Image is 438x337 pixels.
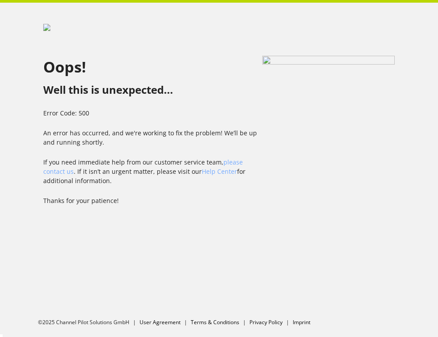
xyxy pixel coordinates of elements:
[43,128,262,147] p: An error has occurred, and we're working to fix the problem! We’ll be up and running shortly.
[43,56,262,78] h1: Oops!
[293,318,310,326] a: Imprint
[249,318,283,326] a: Privacy Policy
[262,56,395,277] img: e90d5b77b56c2ba63d8ea669e10db237.svg
[191,318,239,326] a: Terms & Conditions
[43,82,262,98] h2: Well this is unexpected...
[202,167,237,176] a: Help Center
[43,24,50,34] img: 00fd0c2968333bded0a06517299d5b97.svg
[43,196,262,205] p: Thanks for your patience!
[38,318,140,326] li: ©2025 Channel Pilot Solutions GmbH
[43,108,262,118] p: Error Code: 500
[43,157,262,185] p: If you need immediate help from our customer service team, . If it isn’t an urgent matter, please...
[140,318,181,326] a: User Agreement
